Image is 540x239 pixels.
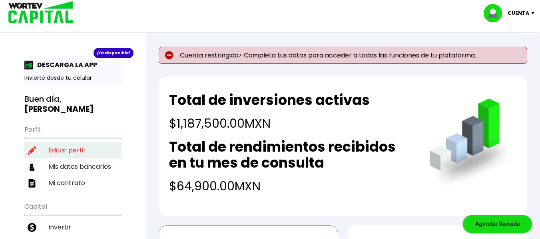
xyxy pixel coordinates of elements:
[484,4,508,22] img: profile-image
[169,177,414,195] h4: $64,900.00 MXN
[24,74,122,82] p: Invierte desde tu celular
[169,115,370,132] h4: $1,187,500.00 MXN
[94,48,134,58] div: ¡Ya disponible!
[159,47,527,64] p: Cuenta restringida> Completa tus datos para acceder a todas las funciones de tu plataforma.
[508,7,529,19] p: Cuenta
[463,215,532,233] div: Agendar llamada
[24,103,94,115] b: [PERSON_NAME]
[426,99,517,189] img: grafica.516fef24.png
[24,219,122,235] a: Invertir
[33,60,97,70] p: DESCARGA LA APP
[24,175,122,191] a: Mi contrato
[169,92,370,108] h2: Total de inversiones activas
[28,223,36,232] img: invertir-icon.b3b967d7.svg
[169,139,414,171] h2: Total de rendimientos recibidos en tu mes de consulta
[28,162,36,171] img: datos-icon.10cf9172.svg
[28,146,36,155] img: editar-icon.952d3147.svg
[28,179,36,188] img: contrato-icon.f2db500c.svg
[165,51,173,59] img: error-circle.027baa21.svg
[24,142,122,158] a: Editar perfil
[24,120,122,191] ul: Perfil
[24,94,122,114] h3: Buen día,
[529,12,540,14] img: icon-down
[24,61,33,69] img: app-icon
[24,158,122,175] a: Mis datos bancarios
